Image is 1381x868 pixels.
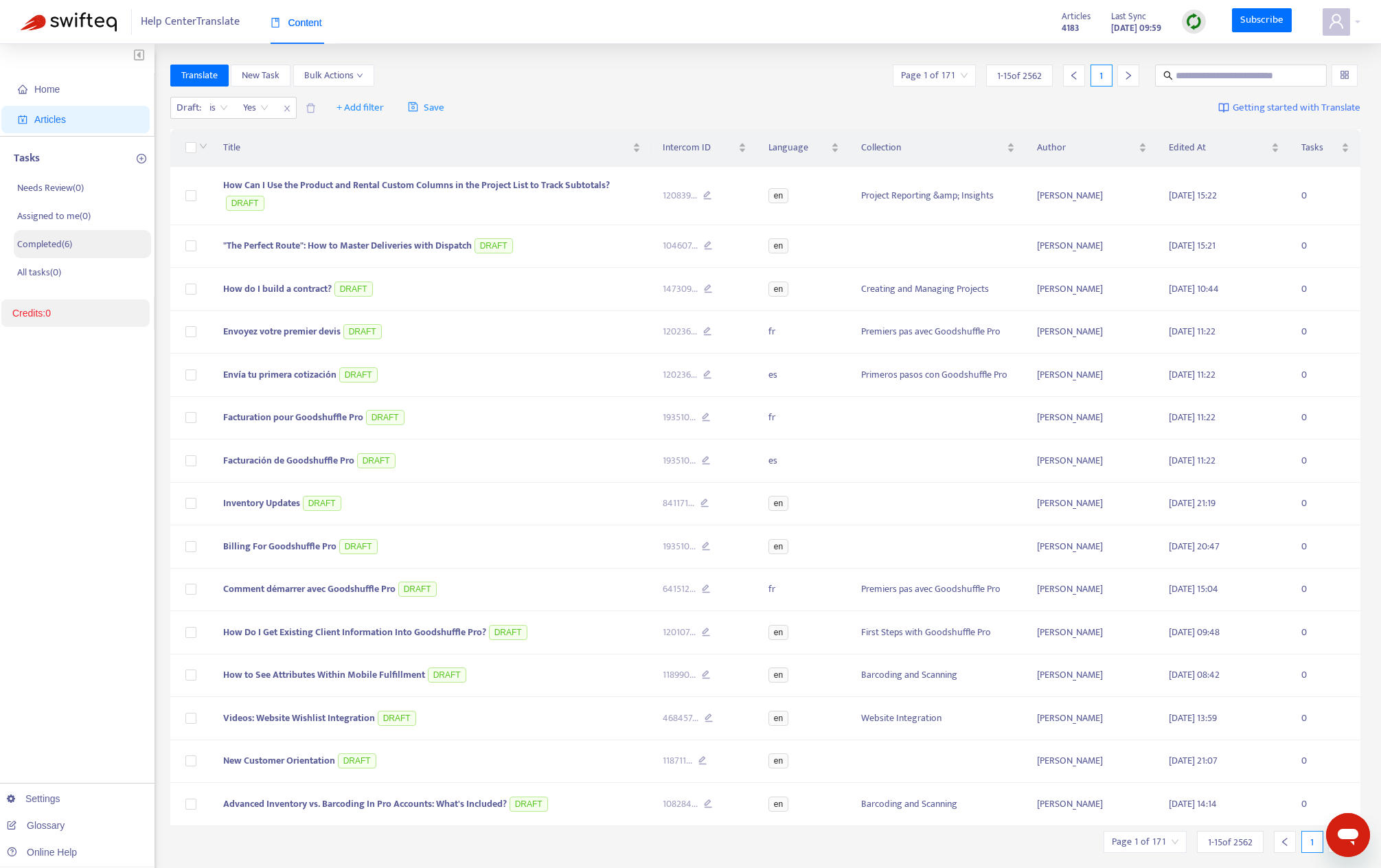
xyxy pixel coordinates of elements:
span: Envoyez votre premier devis [223,323,341,339]
span: Home [34,84,60,95]
span: Title [223,140,630,155]
span: DRAFT [226,196,264,211]
span: 104607 ... [663,238,698,253]
span: 108284 ... [663,797,698,812]
span: DRAFT [357,453,396,468]
span: DRAFT [339,539,378,554]
div: 1 [1091,65,1112,87]
span: save [408,102,418,112]
td: Barcoding and Scanning [850,654,1026,698]
span: Articles [1062,9,1091,24]
span: [DATE] 11:22 [1169,323,1215,339]
a: Subscribe [1232,8,1292,33]
span: en [768,797,788,812]
span: How Do I Get Existing Client Information Into Goodshuffle Pro? [223,624,486,640]
span: search [1163,71,1173,80]
span: DRAFT [398,582,437,597]
span: [DATE] 11:22 [1169,367,1215,382]
span: en [768,539,788,554]
span: en [768,667,788,683]
a: Credits:0 [12,308,51,319]
p: Assigned to me ( 0 ) [17,209,91,223]
span: DRAFT [366,410,404,425]
td: First Steps with Goodshuffle Pro [850,611,1026,654]
span: Tasks [1301,140,1338,155]
span: Inventory Updates [223,495,300,511]
td: 0 [1290,225,1360,269]
span: How to See Attributes Within Mobile Fulfillment [223,667,425,683]
span: 841171 ... [663,496,694,511]
th: Language [757,129,851,167]
td: [PERSON_NAME] [1026,311,1158,354]
span: [DATE] 21:19 [1169,495,1215,511]
span: Draft : [171,98,203,118]
span: Facturación de Goodshuffle Pro [223,453,354,468]
span: left [1280,837,1290,847]
a: Settings [7,793,60,804]
span: Content [271,17,322,28]
span: 193510 ... [663,410,696,425]
span: en [768,188,788,203]
button: Translate [170,65,229,87]
span: DRAFT [339,367,378,382]
span: Envía tu primera cotización [223,367,336,382]
span: DRAFT [338,753,376,768]
span: en [768,496,788,511]
span: How Can I Use the Product and Rental Custom Columns in the Project List to Track Subtotals? [223,177,610,193]
p: Needs Review ( 0 ) [17,181,84,195]
span: Language [768,140,829,155]
td: [PERSON_NAME] [1026,740,1158,784]
span: Comment démarrer avec Goodshuffle Pro [223,581,396,597]
td: es [757,354,851,397]
button: saveSave [398,97,455,119]
span: New Customer Orientation [223,753,335,768]
span: [DATE] 15:21 [1169,238,1215,253]
button: + Add filter [326,97,394,119]
div: 1 [1301,831,1323,853]
span: New Task [242,68,279,83]
span: 120839 ... [663,188,697,203]
span: DRAFT [303,496,341,511]
span: right [1123,71,1133,80]
span: Facturation pour Goodshuffle Pro [223,409,363,425]
span: 120236 ... [663,367,697,382]
span: Yes [243,98,269,118]
span: Edited At [1169,140,1268,155]
td: 0 [1290,397,1360,440]
span: Save [408,100,444,116]
td: 0 [1290,483,1360,526]
th: Collection [850,129,1026,167]
span: DRAFT [428,667,466,683]
span: Articles [34,114,66,125]
td: 0 [1290,740,1360,784]
th: Author [1026,129,1158,167]
img: image-link [1218,102,1229,113]
span: plus-circle [137,154,146,163]
td: fr [757,311,851,354]
th: Edited At [1158,129,1290,167]
span: Videos: Website Wishlist Integration [223,710,375,726]
td: [PERSON_NAME] [1026,439,1158,483]
span: + Add filter [336,100,384,116]
button: New Task [231,65,290,87]
th: Tasks [1290,129,1360,167]
span: [DATE] 21:07 [1169,753,1218,768]
span: down [199,142,207,150]
td: [PERSON_NAME] [1026,225,1158,269]
td: [PERSON_NAME] [1026,525,1158,569]
td: fr [757,569,851,612]
span: en [768,711,788,726]
span: Last Sync [1111,9,1146,24]
td: 0 [1290,697,1360,740]
span: home [18,84,27,94]
span: [DATE] 20:47 [1169,538,1220,554]
strong: 4183 [1062,21,1080,36]
strong: [DATE] 09:59 [1111,21,1161,36]
td: [PERSON_NAME] [1026,697,1158,740]
span: [DATE] 11:22 [1169,453,1215,468]
span: user [1328,13,1345,30]
span: [DATE] 11:22 [1169,409,1215,425]
a: Getting started with Translate [1218,97,1360,119]
td: [PERSON_NAME] [1026,483,1158,526]
span: delete [306,103,316,113]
